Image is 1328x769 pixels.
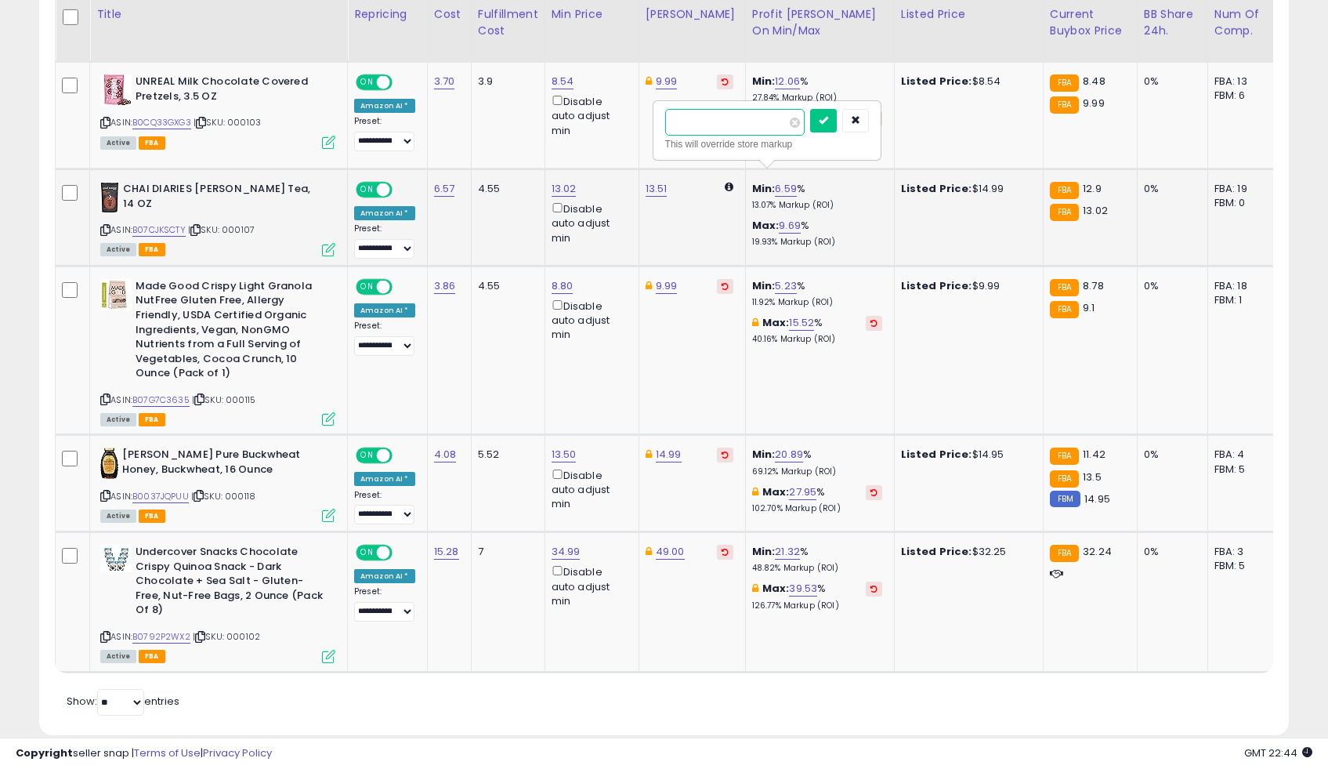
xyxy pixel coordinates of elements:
[1144,279,1196,293] div: 0%
[139,650,165,663] span: FBA
[100,413,136,426] span: All listings currently available for purchase on Amazon
[901,448,1031,462] div: $14.95
[100,243,136,256] span: All listings currently available for purchase on Amazon
[139,510,165,523] span: FBA
[122,448,313,481] b: [PERSON_NAME] Pure Buckwheat Honey, Buckwheat, 16 Ounce
[478,6,538,39] div: Fulfillment Cost
[775,447,803,462] a: 20.89
[434,447,457,462] a: 4.08
[901,74,972,89] b: Listed Price:
[354,206,415,220] div: Amazon AI *
[1050,96,1079,114] small: FBA
[901,6,1037,23] div: Listed Price
[354,472,415,486] div: Amazon AI *
[1050,491,1080,507] small: FBM
[132,394,190,407] a: B07G7C3635
[1084,492,1110,506] span: 14.95
[136,279,326,385] b: Made Good Crispy Light Granola NutFree Gluten Free, Allergy Friendly, USDA Certified Organic Ingr...
[752,181,776,196] b: Min:
[789,315,814,331] a: 15.52
[1083,544,1112,559] span: 32.24
[354,223,415,259] div: Preset:
[752,485,882,514] div: %
[1214,279,1266,293] div: FBA: 18
[354,303,415,317] div: Amazon AI *
[762,581,790,596] b: Max:
[1050,6,1131,39] div: Current Buybox Price
[1144,448,1196,462] div: 0%
[1214,462,1266,477] div: FBM: 5
[390,76,415,89] span: OFF
[552,278,574,294] a: 8.80
[1050,448,1079,465] small: FBA
[1083,447,1105,462] span: 11.42
[901,279,1031,293] div: $9.99
[752,6,888,39] div: Profit [PERSON_NAME] on Min/Max
[478,279,533,293] div: 4.55
[100,74,335,147] div: ASIN:
[1214,545,1266,559] div: FBA: 3
[552,544,581,560] a: 34.99
[478,182,533,196] div: 4.55
[752,334,882,345] p: 40.16% Markup (ROI)
[123,182,313,215] b: CHAI DIARIES [PERSON_NAME] Tea, 14 OZ
[646,181,668,197] a: 13.51
[656,74,678,89] a: 9.99
[752,582,882,611] div: %
[96,6,341,23] div: Title
[775,181,797,197] a: 6.59
[357,76,377,89] span: ON
[434,74,455,89] a: 3.70
[752,74,776,89] b: Min:
[1050,204,1079,221] small: FBA
[775,544,800,560] a: 21.32
[390,449,415,462] span: OFF
[762,484,790,499] b: Max:
[1050,545,1079,562] small: FBA
[752,297,882,308] p: 11.92% Markup (ROI)
[752,466,882,477] p: 69.12% Markup (ROI)
[762,315,790,330] b: Max:
[1050,74,1079,92] small: FBA
[478,74,533,89] div: 3.9
[357,449,377,462] span: ON
[136,545,326,622] b: Undercover Snacks Chocolate Crispy Quinoa Snack - Dark Chocolate + Sea Salt - Gluten-Free, Nut-Fr...
[100,545,132,572] img: 51YfmgZThyL._SL40_.jpg
[354,586,415,622] div: Preset:
[1050,279,1079,296] small: FBA
[552,466,627,512] div: Disable auto adjust min
[552,74,574,89] a: 8.54
[132,630,190,644] a: B0792P2WX2
[752,563,882,574] p: 48.82% Markup (ROI)
[789,581,817,597] a: 39.53
[1214,559,1266,573] div: FBM: 5
[656,544,685,560] a: 49.00
[552,92,627,138] div: Disable auto adjust min
[354,116,415,151] div: Preset:
[100,182,119,213] img: 4140qLjqP5L._SL40_.jpg
[132,223,186,237] a: B07CJKSCTY
[1050,301,1079,318] small: FBA
[656,278,678,294] a: 9.99
[1214,196,1266,210] div: FBM: 0
[203,745,272,760] a: Privacy Policy
[434,278,456,294] a: 3.86
[901,181,972,196] b: Listed Price:
[901,74,1031,89] div: $8.54
[100,545,335,661] div: ASIN:
[1083,181,1102,196] span: 12.9
[752,503,882,514] p: 102.70% Markup (ROI)
[901,545,1031,559] div: $32.25
[552,200,627,245] div: Disable auto adjust min
[354,99,415,113] div: Amazon AI *
[354,490,415,525] div: Preset:
[752,545,882,574] div: %
[1083,96,1105,111] span: 9.99
[1050,182,1079,199] small: FBA
[434,544,459,560] a: 15.28
[139,243,165,256] span: FBA
[434,6,465,23] div: Cost
[1214,89,1266,103] div: FBM: 6
[100,279,335,425] div: ASIN:
[752,219,882,248] div: %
